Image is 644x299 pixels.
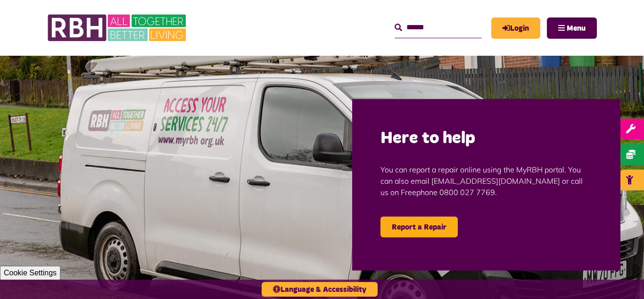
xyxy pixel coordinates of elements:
img: RBH [47,9,189,46]
p: You can report a repair online using the MyRBH portal. You can also email [EMAIL_ADDRESS][DOMAIN_... [380,149,592,212]
button: Language & Accessibility [262,282,378,297]
span: Menu [567,25,586,32]
button: Navigation [547,17,597,39]
h2: Here to help [380,127,592,149]
a: Report a Repair [380,216,458,237]
a: MyRBH [491,17,540,39]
